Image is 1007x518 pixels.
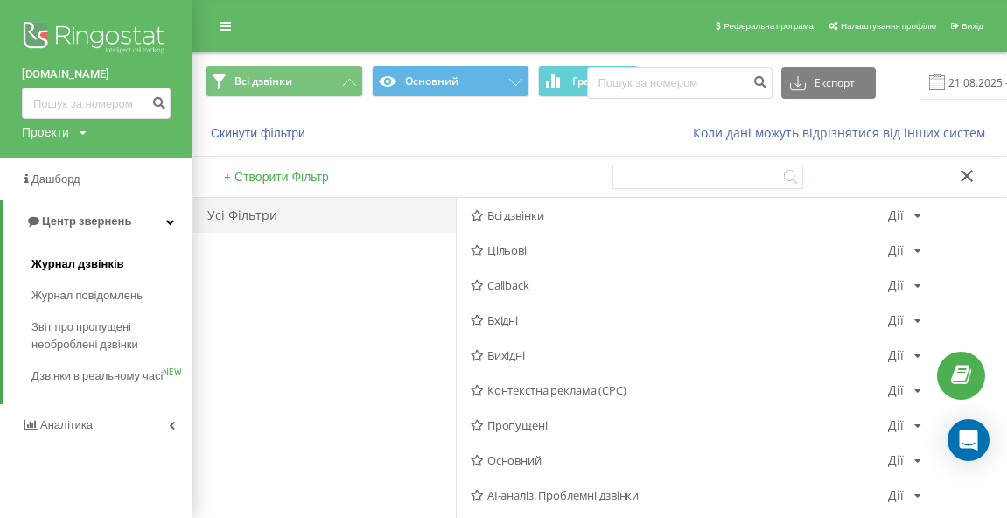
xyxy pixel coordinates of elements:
a: Центр звернень [3,200,192,242]
span: Журнал дзвінків [31,255,124,273]
button: Закрити [955,168,980,186]
div: Дії [888,244,904,256]
span: Контекстна реклама (CPC) [471,384,888,396]
div: Дії [888,314,904,326]
div: Дії [888,489,904,501]
button: Графік [538,66,639,97]
div: Дії [888,419,904,431]
span: Графік [572,75,606,87]
div: Дії [888,279,904,291]
span: Пропущені [471,419,888,431]
button: Скинути фільтри [206,125,314,141]
button: Експорт [781,67,876,99]
span: Аналiтика [40,418,93,431]
span: Реферальна програма [724,21,814,31]
a: Коли дані можуть відрізнятися вiд інших систем [693,124,994,141]
span: Всі дзвінки [471,209,888,221]
div: Дії [888,454,904,466]
span: AI-аналіз. Проблемні дзвінки [471,489,888,501]
input: Пошук за номером [587,67,773,99]
span: Вихідні [471,349,888,361]
span: Дашборд [31,172,80,185]
div: Дії [888,384,904,396]
div: Open Intercom Messenger [948,419,990,461]
a: Звіт про пропущені необроблені дзвінки [31,311,192,360]
a: [DOMAIN_NAME] [22,66,171,83]
div: Дії [888,209,904,221]
span: Журнал повідомлень [31,287,143,304]
a: Дзвінки в реальному часіNEW [31,360,192,392]
span: Вихід [962,21,983,31]
img: Ringostat logo [22,17,171,61]
div: Дії [888,349,904,361]
input: Пошук за номером [22,87,171,119]
span: Налаштування профілю [841,21,936,31]
a: Журнал повідомлень [31,280,192,311]
button: Всі дзвінки [206,66,363,97]
span: Центр звернень [42,214,131,227]
span: Дзвінки в реальному часі [31,367,163,385]
span: Цільові [471,244,888,256]
span: Callback [471,279,888,291]
div: Проекти [22,123,69,141]
div: Усі Фільтри [193,198,456,233]
button: Основний [372,66,529,97]
a: Журнал дзвінків [31,248,192,280]
span: Звіт про пропущені необроблені дзвінки [31,318,184,353]
button: + Створити Фільтр [219,169,334,185]
span: Вхідні [471,314,888,326]
span: Основний [471,454,888,466]
span: Всі дзвінки [234,74,292,88]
